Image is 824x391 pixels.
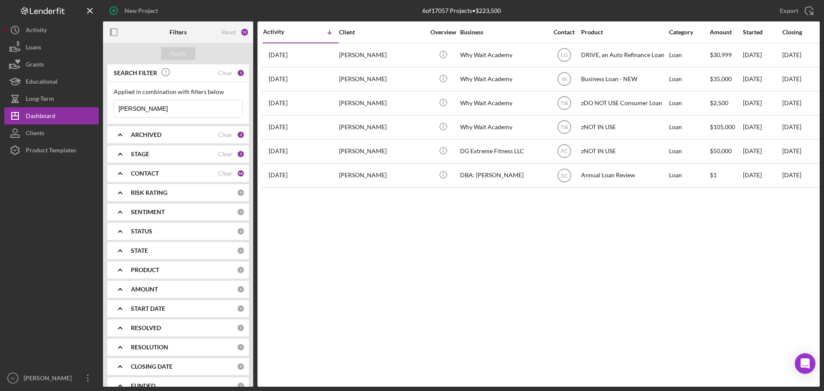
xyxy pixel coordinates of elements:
div: 0 [237,227,245,235]
button: Long-Term [4,90,99,107]
div: Overview [427,29,459,36]
div: Clear [218,170,233,177]
b: ARCHIVED [131,131,161,138]
div: [DATE] [743,140,782,163]
time: 2022-07-18 16:05 [269,124,288,130]
div: DBA: [PERSON_NAME] [460,164,546,187]
div: [PERSON_NAME] [339,140,425,163]
div: Loan [669,116,709,139]
div: 0 [237,305,245,312]
b: SEARCH FILTER [114,70,157,76]
div: Contact [548,29,580,36]
div: Activity [26,21,47,41]
text: LG [560,52,567,58]
time: 2022-08-15 21:26 [269,100,288,106]
div: 6 of 17057 Projects • $223,500 [422,7,501,14]
div: [PERSON_NAME] [339,92,425,115]
div: $105,000 [710,116,742,139]
div: Clear [218,70,233,76]
div: Clear [218,131,233,138]
b: PRODUCT [131,267,159,273]
button: New Project [103,2,167,19]
div: $2,500 [710,92,742,115]
div: DRIVE, an Auto Refinance Loan [581,44,667,67]
a: Dashboard [4,107,99,124]
b: CLOSING DATE [131,363,173,370]
b: STATUS [131,228,152,235]
time: [DATE] [782,99,801,106]
div: Why Wait Academy [460,116,546,139]
div: Why Wait Academy [460,44,546,67]
div: zNOT IN USE [581,140,667,163]
time: [DATE] [782,171,801,179]
div: Annual Loan Review [581,164,667,187]
div: Loans [26,39,41,58]
div: Amount [710,29,742,36]
div: Category [669,29,709,36]
div: $35,000 [710,68,742,91]
div: Product Templates [26,142,76,161]
div: [DATE] [743,164,782,187]
div: [PERSON_NAME] [21,370,77,389]
time: [DATE] [782,123,801,130]
div: Client [339,29,425,36]
div: [DATE] [743,116,782,139]
b: Filters [170,29,187,36]
div: Dashboard [26,107,55,127]
div: 0 [237,343,245,351]
div: Business [460,29,546,36]
text: FC [561,149,568,155]
div: zDO NOT USE Consumer Loan [581,92,667,115]
div: Educational [26,73,58,92]
div: [PERSON_NAME] [339,116,425,139]
time: [DATE] [782,147,801,155]
b: RISK RATING [131,189,167,196]
button: Grants [4,56,99,73]
div: Business Loan - NEW [581,68,667,91]
button: Product Templates [4,142,99,159]
a: Activity [4,21,99,39]
div: $50,000 [710,140,742,163]
b: SENTIMENT [131,209,165,215]
div: $1 [710,164,742,187]
div: zNOT IN USE [581,116,667,139]
div: Loan [669,140,709,163]
div: Loan [669,164,709,187]
div: 2 [237,131,245,139]
b: FUNDED [131,382,155,389]
time: [DATE] [782,75,801,82]
button: Educational [4,73,99,90]
div: Export [780,2,798,19]
div: 1 [237,69,245,77]
div: [PERSON_NAME] [339,44,425,67]
b: AMOUNT [131,286,158,293]
time: 2025-08-07 23:12 [269,76,288,82]
button: IV[PERSON_NAME] [4,370,99,387]
button: Loans [4,39,99,56]
div: 52 [240,28,249,36]
div: 0 [237,285,245,293]
div: Loan [669,68,709,91]
div: 0 [237,208,245,216]
time: 2025-08-19 23:36 [269,52,288,58]
div: 0 [237,363,245,370]
b: RESOLVED [131,324,161,331]
div: 0 [237,247,245,255]
time: 2021-11-17 01:27 [269,172,288,179]
div: [DATE] [743,44,782,67]
text: IN [562,76,567,82]
div: [DATE] [743,92,782,115]
div: Long-Term [26,90,54,109]
time: [DATE] [782,51,801,58]
div: [DATE] [743,68,782,91]
button: Clients [4,124,99,142]
text: TW [560,124,568,130]
div: Started [743,29,782,36]
b: CONTACT [131,170,159,177]
div: [PERSON_NAME] [339,68,425,91]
